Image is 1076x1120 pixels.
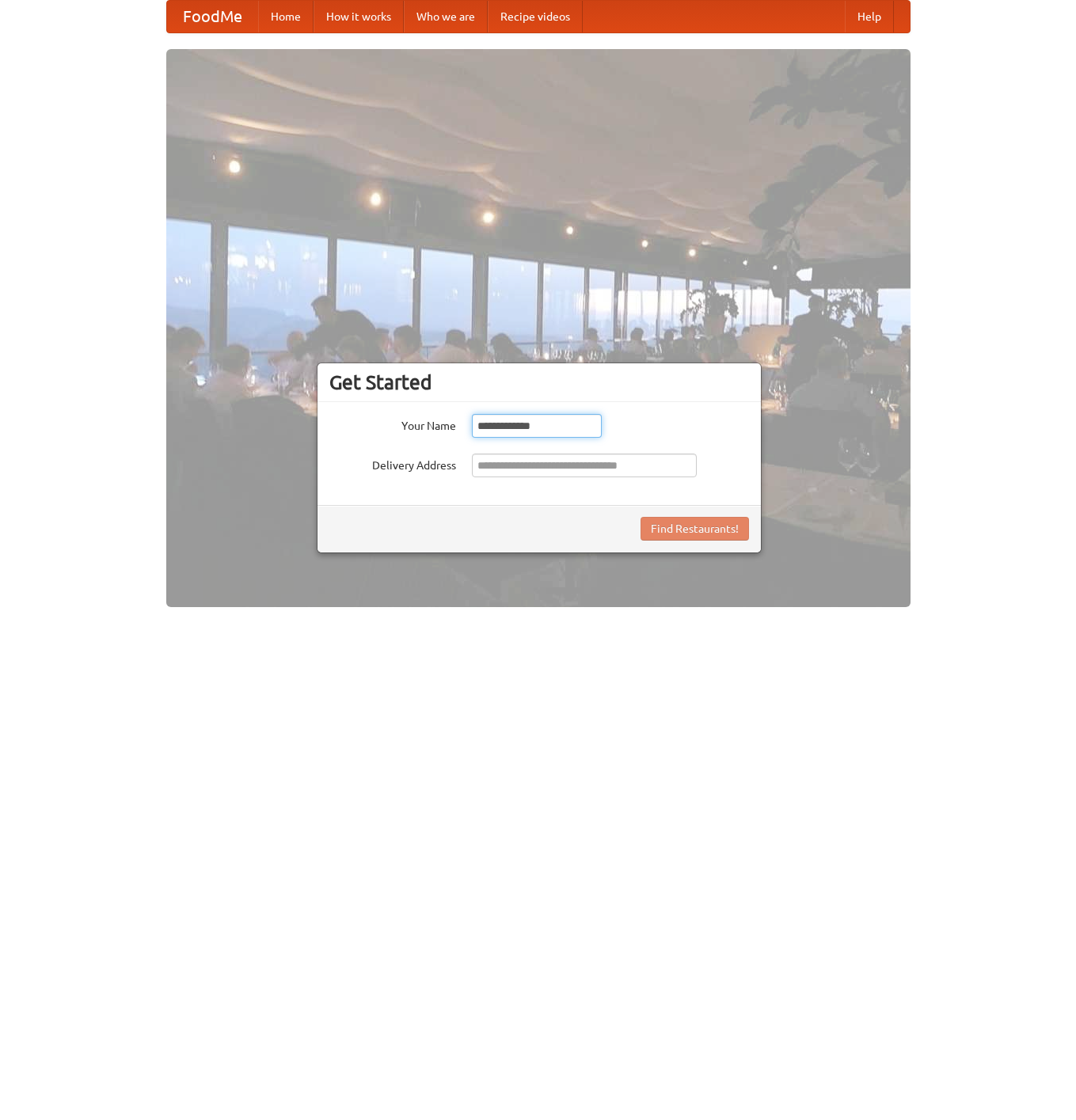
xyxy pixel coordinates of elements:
[258,1,314,32] a: Home
[329,370,749,394] h3: Get Started
[641,517,749,541] button: Find Restaurants!
[329,454,456,473] label: Delivery Address
[845,1,894,32] a: Help
[488,1,583,32] a: Recipe videos
[167,1,258,32] a: FoodMe
[404,1,488,32] a: Who we are
[329,414,456,434] label: Your Name
[314,1,404,32] a: How it works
